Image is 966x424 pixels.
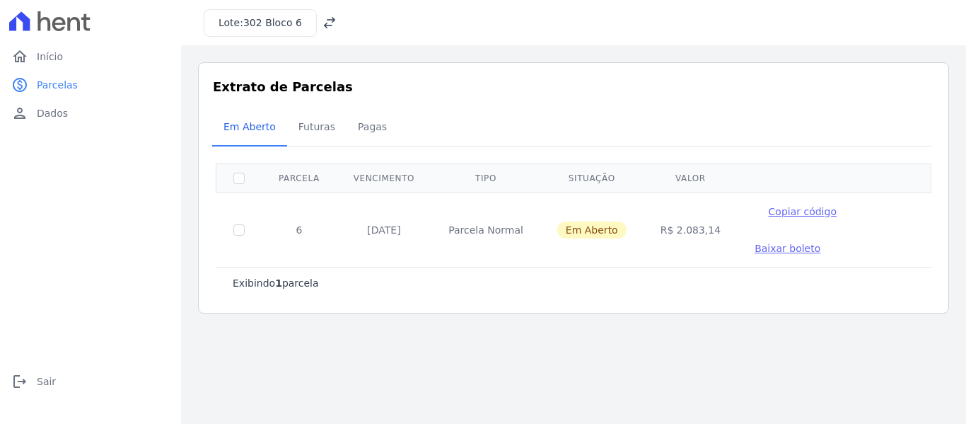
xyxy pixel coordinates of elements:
th: Situação [540,164,644,193]
th: Valor [644,164,738,193]
span: Em Aberto [557,222,627,239]
td: 6 [262,193,337,267]
i: person [11,105,28,122]
a: Baixar boleto [755,241,820,256]
td: R$ 2.083,14 [644,193,738,267]
a: Pagas [347,110,398,147]
i: home [11,48,28,65]
a: Futuras [287,110,347,147]
i: logout [11,373,28,390]
span: Copiar código [769,206,837,217]
td: Parcela Normal [431,193,540,267]
span: Futuras [290,113,344,141]
span: Baixar boleto [755,243,820,254]
span: Pagas [349,113,395,141]
th: Tipo [431,164,540,193]
span: Em Aberto [215,113,284,141]
i: paid [11,76,28,93]
b: 1 [275,277,282,289]
a: logoutSair [6,367,175,396]
th: Vencimento [337,164,431,193]
th: Parcela [262,164,337,193]
a: personDados [6,99,175,127]
a: paidParcelas [6,71,175,99]
button: Copiar código [755,205,850,219]
td: [DATE] [337,193,431,267]
span: Parcelas [37,78,78,92]
a: Em Aberto [212,110,287,147]
span: 302 Bloco 6 [243,17,302,28]
h3: Extrato de Parcelas [213,77,934,96]
span: Dados [37,106,68,120]
p: Exibindo parcela [233,276,319,290]
a: homeInício [6,42,175,71]
span: Sair [37,374,56,389]
span: Início [37,50,63,64]
h3: Lote: [219,16,302,30]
